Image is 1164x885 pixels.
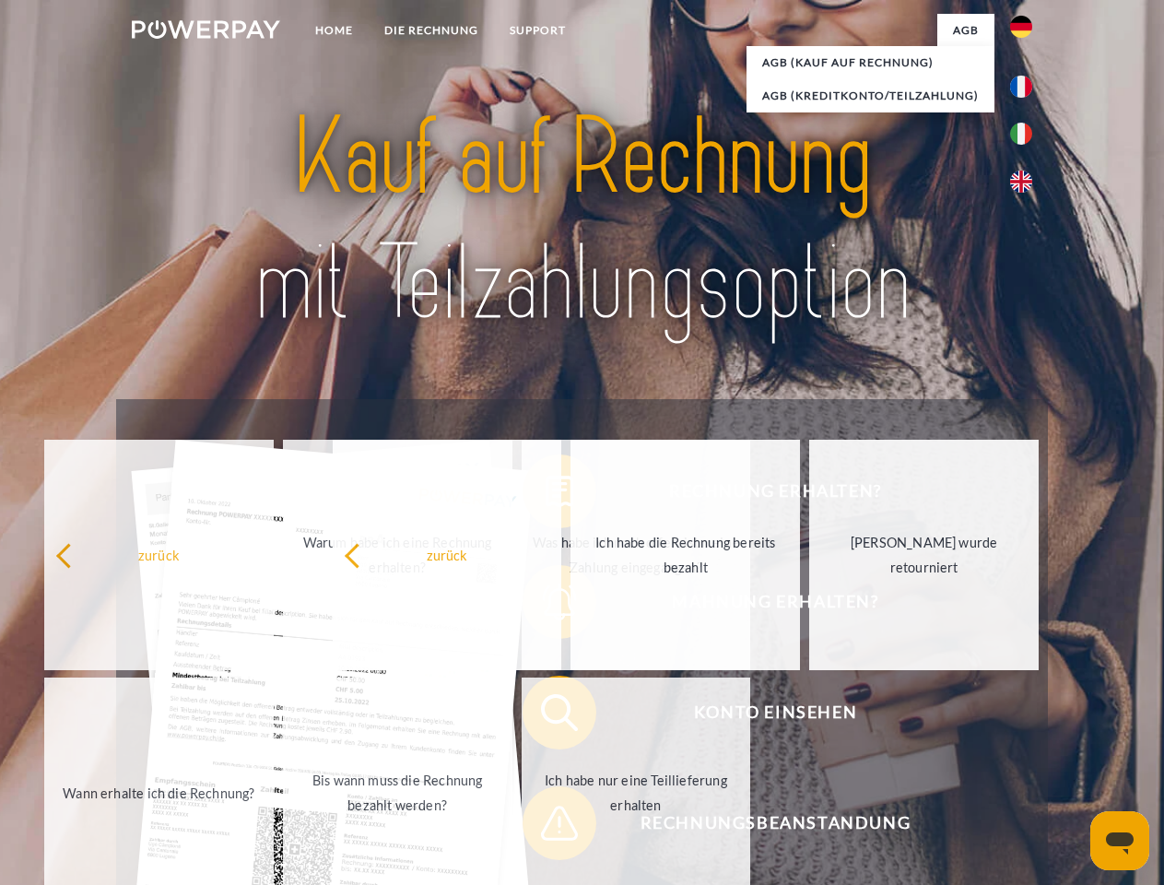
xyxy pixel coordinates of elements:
img: it [1010,123,1032,145]
a: AGB (Kauf auf Rechnung) [747,46,994,79]
iframe: Schaltfläche zum Öffnen des Messaging-Fensters [1090,811,1149,870]
a: DIE RECHNUNG [369,14,494,47]
div: Ich habe die Rechnung bereits bezahlt [582,530,789,580]
a: agb [937,14,994,47]
div: Ich habe nur eine Teillieferung erhalten [533,768,740,818]
div: Warum habe ich eine Rechnung erhalten? [294,530,501,580]
img: de [1010,16,1032,38]
div: zurück [344,542,551,567]
div: Bis wann muss die Rechnung bezahlt werden? [294,768,501,818]
img: logo-powerpay-white.svg [132,20,280,39]
img: fr [1010,76,1032,98]
a: SUPPORT [494,14,582,47]
span: Konto einsehen [549,676,1001,749]
span: Rechnungsbeanstandung [549,786,1001,860]
img: en [1010,171,1032,193]
div: Wann erhalte ich die Rechnung? [55,780,263,805]
a: AGB (Kreditkonto/Teilzahlung) [747,79,994,112]
img: title-powerpay_de.svg [176,88,988,353]
div: zurück [55,542,263,567]
a: Home [300,14,369,47]
div: [PERSON_NAME] wurde retourniert [820,530,1028,580]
